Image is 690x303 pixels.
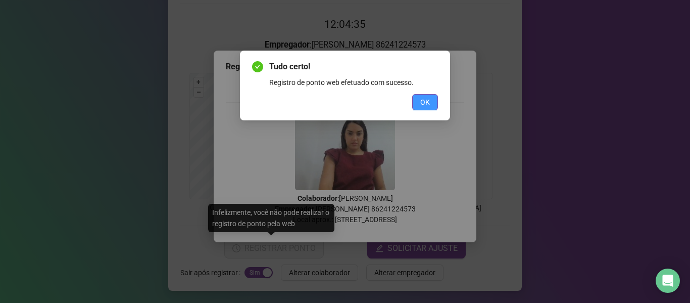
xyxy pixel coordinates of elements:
button: OK [412,94,438,110]
div: Registro de ponto web efetuado com sucesso. [269,77,438,88]
span: check-circle [252,61,263,72]
div: Open Intercom Messenger [656,269,680,293]
span: OK [420,97,430,108]
span: Tudo certo! [269,61,438,73]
